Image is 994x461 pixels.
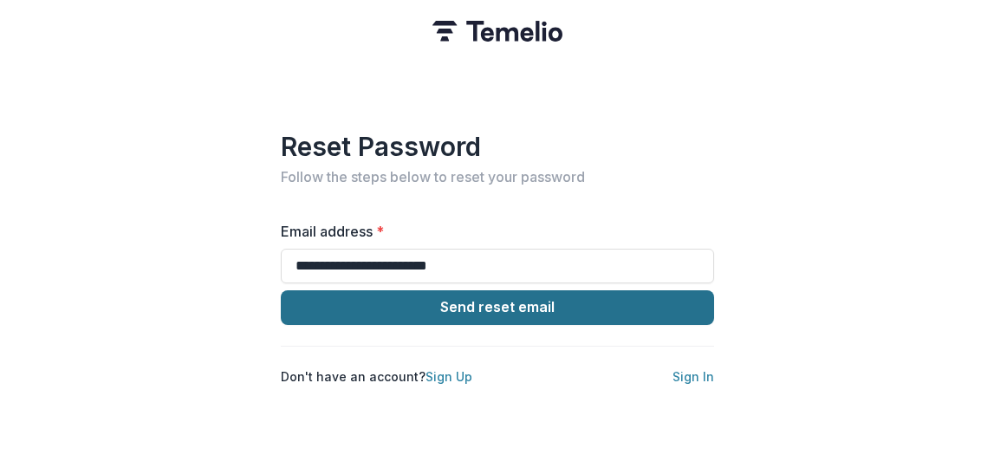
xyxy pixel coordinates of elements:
[281,169,714,185] h2: Follow the steps below to reset your password
[281,131,714,162] h1: Reset Password
[281,290,714,325] button: Send reset email
[432,21,562,42] img: Temelio
[426,369,472,384] a: Sign Up
[281,367,472,386] p: Don't have an account?
[281,221,704,242] label: Email address
[672,369,714,384] a: Sign In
